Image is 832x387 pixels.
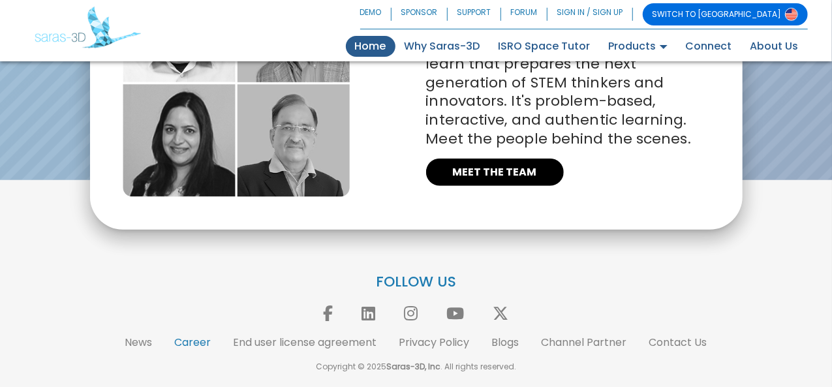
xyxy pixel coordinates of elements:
[395,36,489,57] a: Why Saras-3D
[399,335,470,350] a: Privacy Policy
[125,335,153,350] a: News
[386,361,440,372] b: Saras-3D, Inc
[649,335,707,350] a: Contact Us
[677,36,741,57] a: Connect
[600,36,677,57] a: Products
[426,35,691,149] span: We're re-imagining a new way to learn that prepares the next generation of STEM thinkers and inno...
[547,3,633,25] a: SIGN IN / SIGN UP
[392,3,448,25] a: SPONSOR
[346,36,395,57] a: Home
[448,3,501,25] a: SUPPORT
[542,335,627,350] a: Channel Partner
[643,3,808,25] a: SWITCH TO [GEOGRAPHIC_DATA]
[35,361,798,373] p: Copyright © 2025 . All rights reserved.
[426,159,564,186] a: MEET THE TEAM
[35,7,141,48] img: Saras 3D
[785,8,798,21] img: Switch to USA
[741,36,808,57] a: About Us
[501,3,547,25] a: FORUM
[35,273,798,292] p: FOLLOW US
[175,335,211,350] a: Career
[234,335,377,350] a: End user license agreement
[489,36,600,57] a: ISRO Space Tutor
[492,335,519,350] a: Blogs
[360,3,392,25] a: DEMO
